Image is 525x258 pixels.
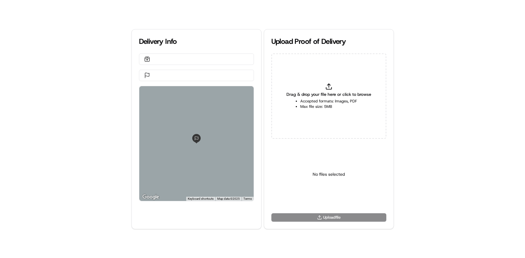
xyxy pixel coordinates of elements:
[300,99,357,104] li: Accepted formats: Images, PDF
[139,37,254,46] div: Delivery Info
[243,197,252,200] a: Terms (opens in new tab)
[217,197,240,200] span: Map data ©2025
[141,193,161,201] a: Open this area in Google Maps (opens a new window)
[313,171,345,177] p: No files selected
[188,197,214,201] button: Keyboard shortcuts
[141,193,161,201] img: Google
[300,104,357,109] li: Max file size: 5MB
[286,91,371,97] span: Drag & drop your file here or click to browse
[271,37,386,46] div: Upload Proof of Delivery
[139,86,254,201] div: 0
